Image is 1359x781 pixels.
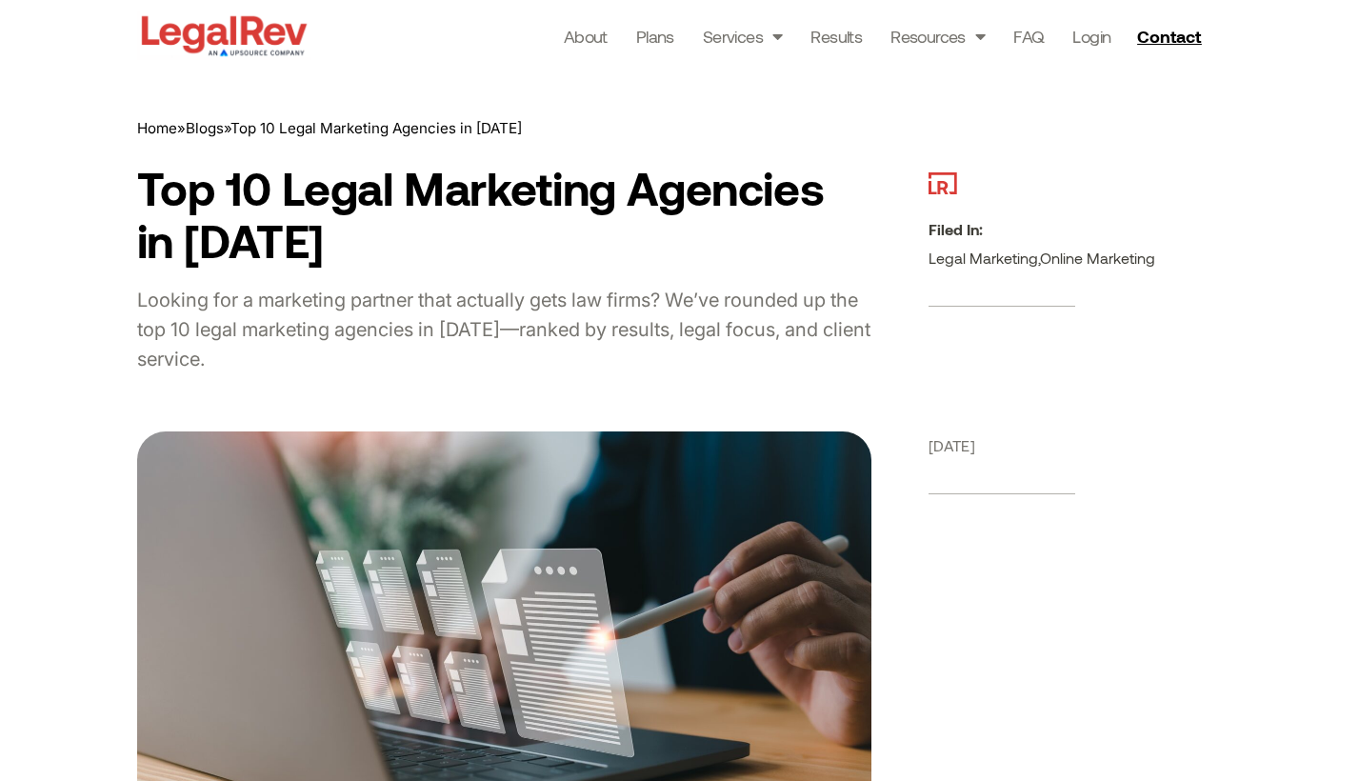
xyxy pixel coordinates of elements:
[564,23,1111,50] nav: Menu
[137,162,871,267] h1: Top 10 Legal Marketing Agencies in [DATE]
[929,436,975,454] span: [DATE]
[1137,28,1201,45] span: Contact
[1040,249,1155,267] a: Online Marketing
[137,119,522,137] span: » »
[810,23,862,50] a: Results
[1013,23,1044,50] a: FAQ
[703,23,783,50] a: Services
[230,119,522,137] span: Top 10 Legal Marketing Agencies in [DATE]
[929,220,983,238] b: Filed In:
[1129,21,1213,51] a: Contact
[186,119,224,137] a: Blogs
[137,119,177,137] a: Home
[929,249,1038,267] a: Legal Marketing
[564,23,608,50] a: About
[1072,23,1110,50] a: Login
[636,23,674,50] a: Plans
[137,289,870,370] span: Looking for a marketing partner that actually gets law firms? We’ve rounded up the top 10 legal m...
[929,220,1155,267] span: ,
[890,23,985,50] a: Resources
